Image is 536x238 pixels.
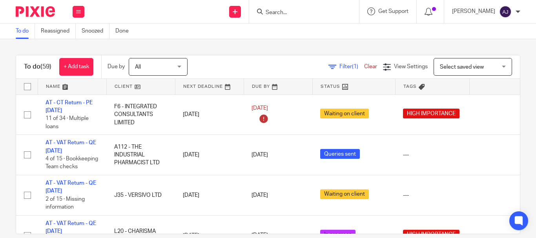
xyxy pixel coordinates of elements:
td: [DATE] [175,175,244,216]
img: svg%3E [499,5,512,18]
span: Filter [339,64,364,69]
p: [PERSON_NAME] [452,7,495,15]
span: [DATE] [252,152,268,158]
a: Snoozed [82,24,109,39]
a: Reassigned [41,24,76,39]
span: Tags [403,84,417,89]
div: --- [403,151,461,159]
span: HIGH IMPORTANCE [403,109,459,118]
input: Search [265,9,335,16]
p: Due by [108,63,125,71]
a: Clear [364,64,377,69]
span: Queries sent [320,149,360,159]
span: View Settings [394,64,428,69]
a: AT - VAT Return - QE [DATE] [46,221,96,234]
a: To do [16,24,35,39]
span: Waiting on client [320,109,369,118]
span: (1) [352,64,358,69]
img: Pixie [16,6,55,17]
a: AT - CT Return - PE [DATE] [46,100,93,113]
h1: To do [24,63,51,71]
a: AT - VAT Return - QE [DATE] [46,180,96,194]
span: [DATE] [252,193,268,198]
span: (59) [40,64,51,70]
span: Get Support [378,9,408,14]
span: 4 of 15 · Bookkeeping Team checks [46,156,98,170]
span: 11 of 34 · Multiple loans [46,116,89,129]
div: --- [403,191,461,199]
td: A112 - THE INDUSTRIAL PHARMACIST LTD [106,135,175,175]
td: F6 - INTEGRATED CONSULTANTS LIMITED [106,94,175,135]
span: All [135,64,141,70]
span: Waiting on client [320,189,369,199]
span: [DATE] [252,105,268,111]
a: + Add task [59,58,93,76]
span: 2 of 15 · Missing information [46,196,85,210]
a: Done [115,24,135,39]
td: J35 - VERSIVO LTD [106,175,175,216]
span: Select saved view [440,64,484,70]
a: AT - VAT Return - QE [DATE] [46,140,96,153]
td: [DATE] [175,135,244,175]
td: [DATE] [175,94,244,135]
